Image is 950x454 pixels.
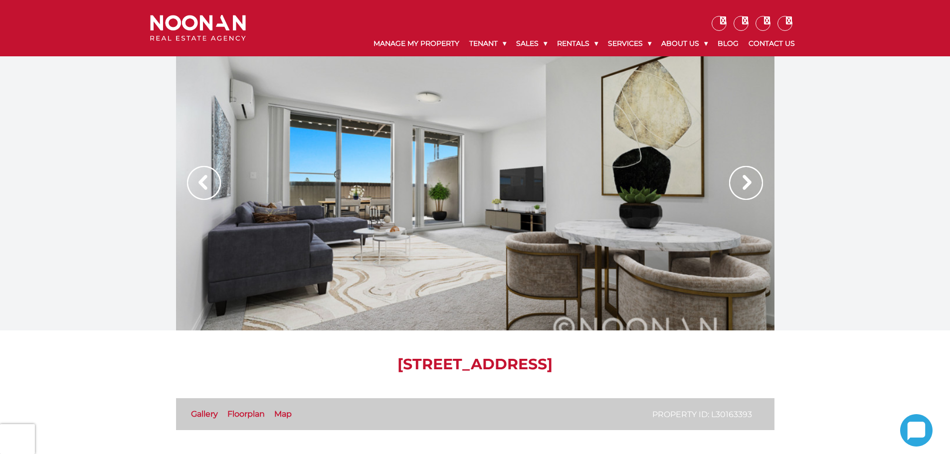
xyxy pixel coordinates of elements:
[713,31,744,56] a: Blog
[369,31,464,56] a: Manage My Property
[744,31,800,56] a: Contact Us
[511,31,552,56] a: Sales
[191,409,218,419] a: Gallery
[656,31,713,56] a: About Us
[729,166,763,200] img: Arrow slider
[464,31,511,56] a: Tenant
[652,408,752,421] p: Property ID: L30163393
[227,409,265,419] a: Floorplan
[274,409,292,419] a: Map
[603,31,656,56] a: Services
[552,31,603,56] a: Rentals
[176,355,774,373] h1: [STREET_ADDRESS]
[187,166,221,200] img: Arrow slider
[150,15,246,41] img: Noonan Real Estate Agency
